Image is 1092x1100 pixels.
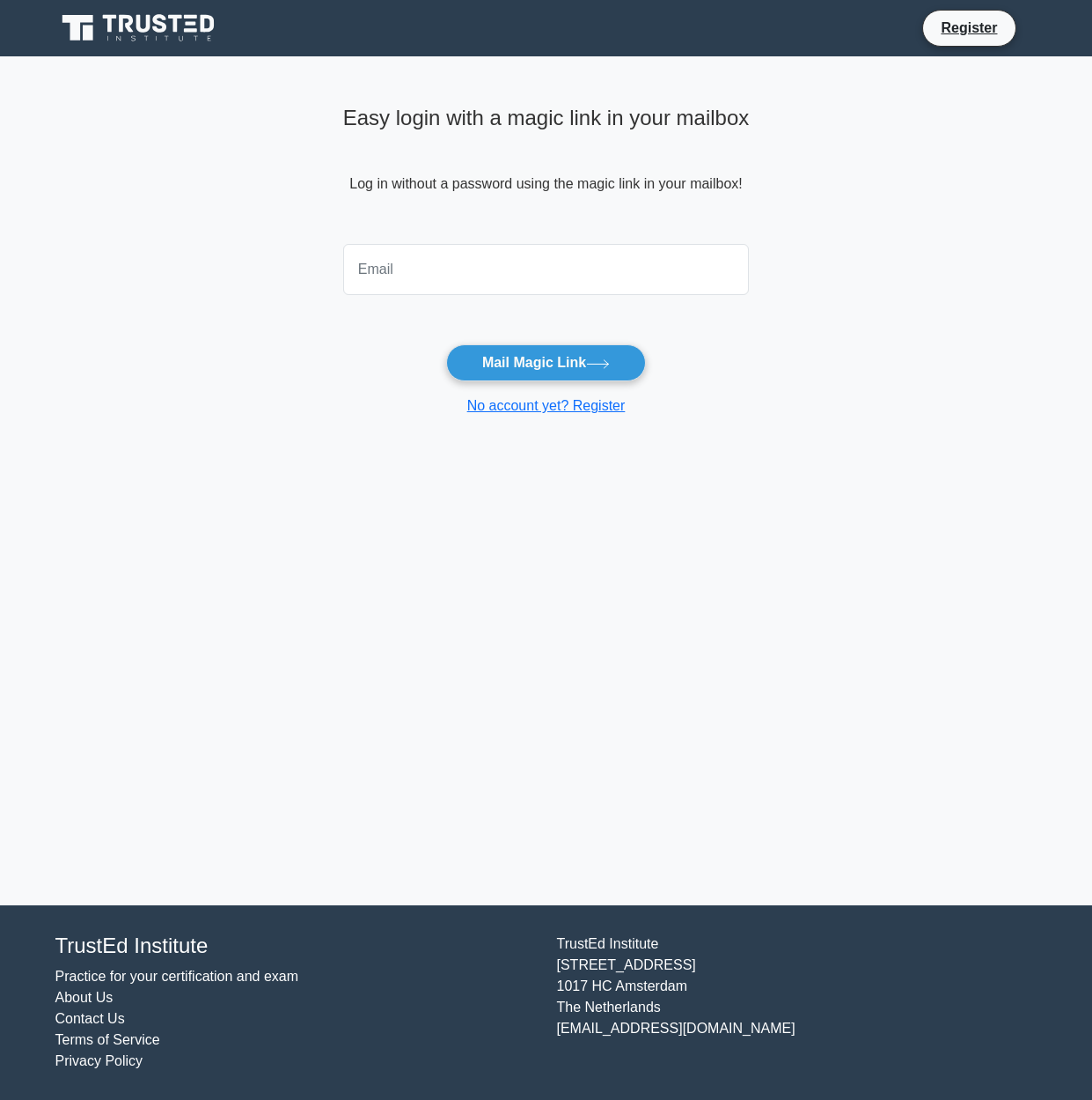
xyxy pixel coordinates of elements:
[546,934,1048,1072] div: TrustEd Institute [STREET_ADDRESS] 1017 HC Amsterdam The Netherlands [EMAIL_ADDRESS][DOMAIN_NAME]
[55,1011,125,1026] a: Contact Us
[467,398,626,413] a: No account yet? Register
[930,17,1008,39] a: Register
[343,99,750,237] div: Log in without a password using the magic link in your mailbox!
[446,344,646,381] button: Mail Magic Link
[55,969,299,984] a: Practice for your certification and exam
[55,1053,143,1068] a: Privacy Policy
[55,990,114,1005] a: About Us
[55,934,536,959] h4: TrustEd Institute
[343,106,750,131] h4: Easy login with a magic link in your mailbox
[343,244,750,295] input: Email
[55,1032,160,1047] a: Terms of Service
